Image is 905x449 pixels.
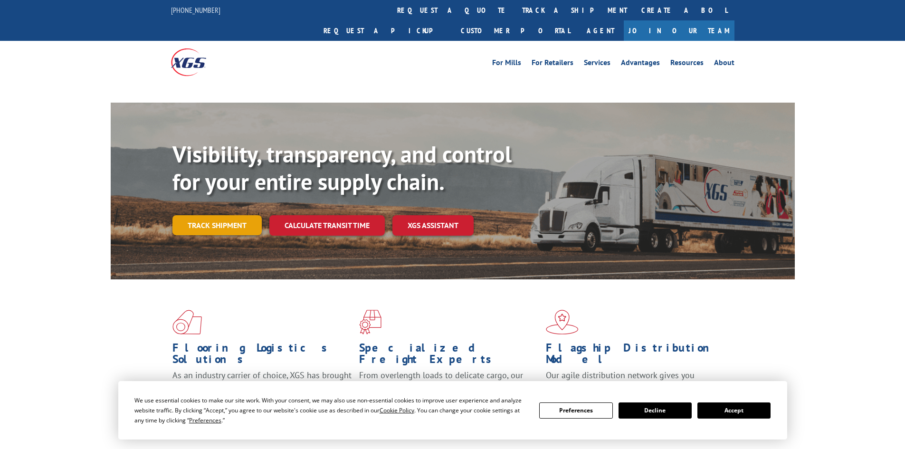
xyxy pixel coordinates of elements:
[269,215,385,236] a: Calculate transit time
[172,370,352,403] span: As an industry carrier of choice, XGS has brought innovation and dedication to flooring logistics...
[359,342,539,370] h1: Specialized Freight Experts
[492,59,521,69] a: For Mills
[189,416,221,424] span: Preferences
[172,310,202,334] img: xgs-icon-total-supply-chain-intelligence-red
[621,59,660,69] a: Advantages
[546,342,725,370] h1: Flagship Distribution Model
[316,20,454,41] a: Request a pickup
[172,139,512,196] b: Visibility, transparency, and control for your entire supply chain.
[577,20,624,41] a: Agent
[392,215,474,236] a: XGS ASSISTANT
[172,342,352,370] h1: Flooring Logistics Solutions
[714,59,734,69] a: About
[546,310,579,334] img: xgs-icon-flagship-distribution-model-red
[359,310,381,334] img: xgs-icon-focused-on-flooring-red
[539,402,612,419] button: Preferences
[670,59,704,69] a: Resources
[380,406,414,414] span: Cookie Policy
[171,5,220,15] a: [PHONE_NUMBER]
[532,59,573,69] a: For Retailers
[118,381,787,439] div: Cookie Consent Prompt
[359,370,539,412] p: From overlength loads to delicate cargo, our experienced staff knows the best way to move your fr...
[454,20,577,41] a: Customer Portal
[624,20,734,41] a: Join Our Team
[619,402,692,419] button: Decline
[172,215,262,235] a: Track shipment
[134,395,528,425] div: We use essential cookies to make our site work. With your consent, we may also use non-essential ...
[584,59,610,69] a: Services
[546,370,721,392] span: Our agile distribution network gives you nationwide inventory management on demand.
[697,402,771,419] button: Accept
